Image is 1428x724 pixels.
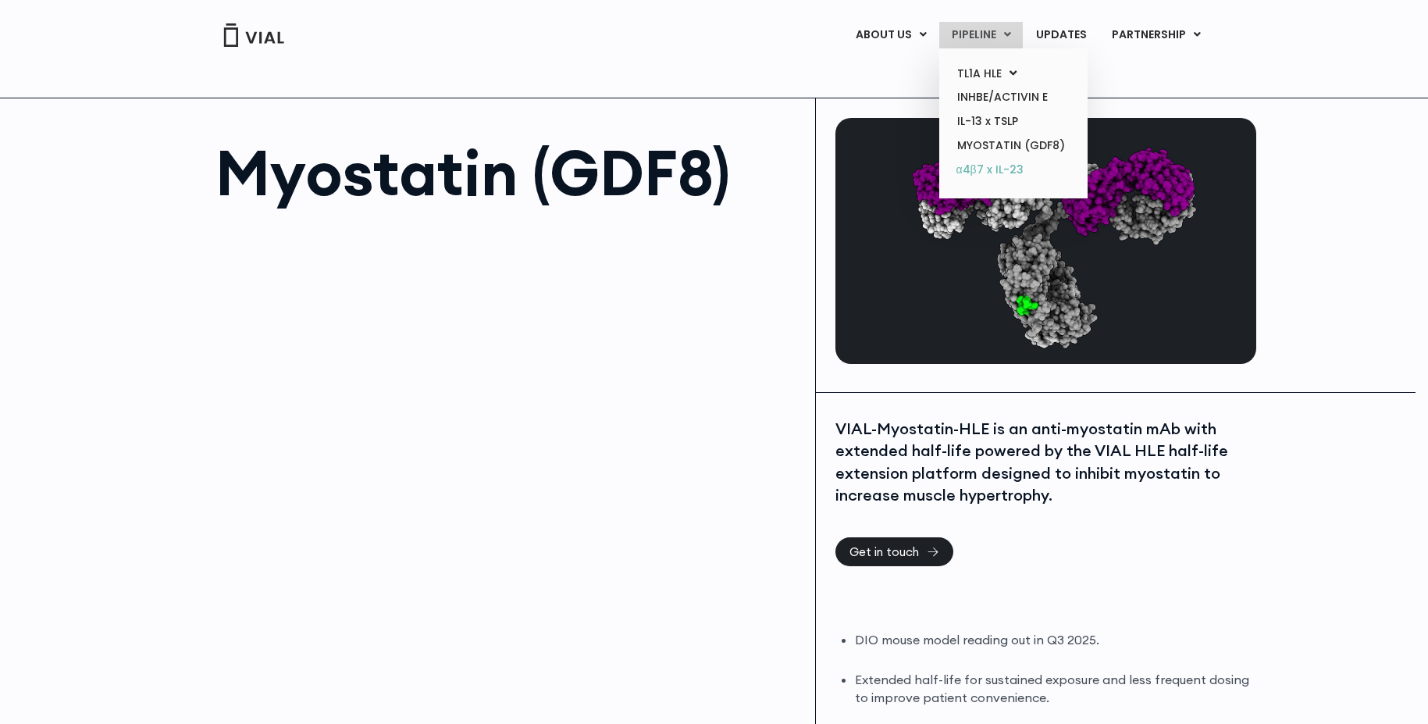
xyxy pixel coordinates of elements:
[945,109,1081,134] a: IL-13 x TSLP
[1099,22,1213,48] a: PARTNERSHIPMenu Toggle
[945,134,1081,158] a: MYOSTATIN (GDF8)
[945,85,1081,109] a: INHBE/ACTIVIN E
[855,671,1252,707] li: Extended half-life for sustained exposure and less frequent dosing to improve patient convenience.
[1024,22,1099,48] a: UPDATES
[223,23,285,47] img: Vial Logo
[945,62,1081,86] a: TL1A HLEMenu Toggle
[215,141,800,204] h1: Myostatin (GDF8)
[945,158,1081,183] a: α4β7 x IL-23
[835,537,953,566] a: Get in touch
[843,22,938,48] a: ABOUT USMenu Toggle
[939,22,1023,48] a: PIPELINEMenu Toggle
[835,418,1252,507] div: VIAL-Myostatin-HLE is an anti-myostatin mAb with extended half-life powered by the VIAL HLE half-...
[849,546,919,558] span: Get in touch
[855,631,1252,649] li: DIO mouse model reading out in Q3 2025.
